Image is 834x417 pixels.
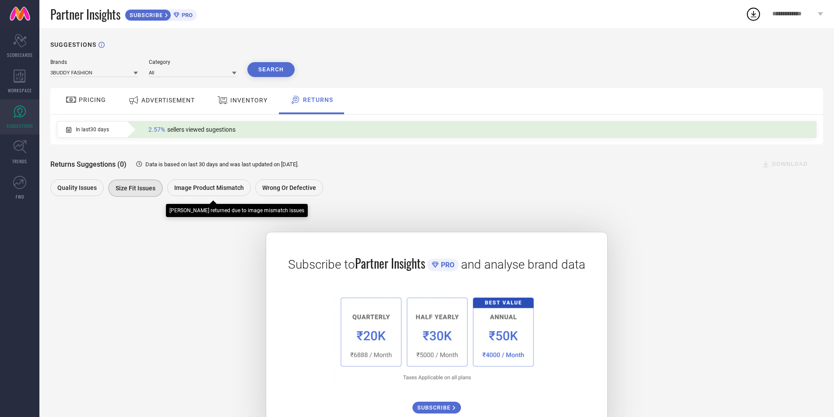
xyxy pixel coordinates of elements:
span: Partner Insights [50,5,120,23]
span: SUBSCRIBE [417,404,453,411]
span: Returns Suggestions (0) [50,160,127,168]
span: Partner Insights [355,254,425,272]
span: In last 30 days [76,126,109,133]
span: 2.57% [148,126,165,133]
span: PRICING [79,96,106,103]
img: 1a6fb96cb29458d7132d4e38d36bc9c7.png [332,290,541,386]
span: sellers viewed sugestions [167,126,236,133]
div: [PERSON_NAME] returned due to image mismatch issues [169,207,304,214]
span: FWD [16,193,24,200]
span: Image product mismatch [174,184,244,191]
span: RETURNS [303,96,333,103]
span: WORKSPACE [8,87,32,94]
div: Open download list [746,6,761,22]
span: Size fit issues [116,185,155,192]
div: Percentage of sellers who have viewed suggestions for the current Insight Type [144,124,240,135]
span: Subscribe to [288,257,355,272]
button: Search [247,62,295,77]
span: INVENTORY [230,97,267,104]
div: Category [149,59,236,65]
span: Data is based on last 30 days and was last updated on [DATE] . [145,161,299,168]
span: PRO [439,261,454,269]
span: SCORECARDS [7,52,33,58]
span: and analyse brand data [461,257,585,272]
a: SUBSCRIBEPRO [125,7,197,21]
span: Wrong or Defective [262,184,316,191]
span: SUBSCRIBE [125,12,165,18]
div: Brands [50,59,138,65]
span: SUGGESTIONS [7,123,33,129]
h1: SUGGESTIONS [50,41,96,48]
a: SUBSCRIBE [412,395,461,413]
span: TRENDS [12,158,27,165]
span: PRO [179,12,193,18]
span: ADVERTISEMENT [141,97,195,104]
span: Quality issues [57,184,97,191]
